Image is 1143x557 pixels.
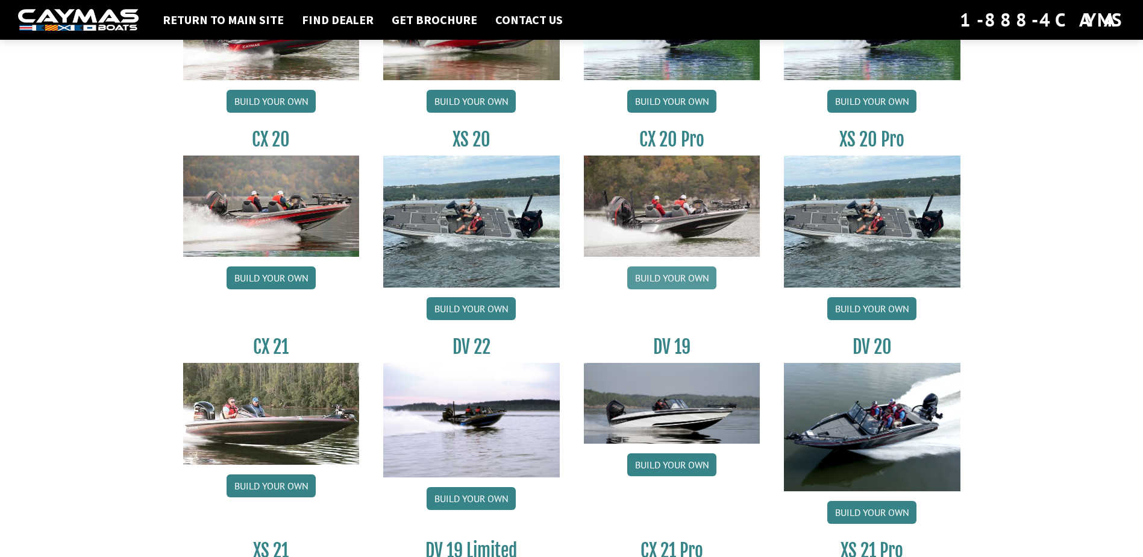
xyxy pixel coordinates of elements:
a: Build your own [427,487,516,510]
a: Contact Us [489,12,569,28]
img: CX-20Pro_thumbnail.jpg [584,156,760,257]
h3: XS 20 [383,128,560,151]
img: XS_20_resized.jpg [383,156,560,288]
img: CX-20_thumbnail.jpg [183,156,360,257]
a: Build your own [227,474,316,497]
h3: CX 20 [183,128,360,151]
h3: DV 22 [383,336,560,358]
h3: XS 20 Pro [784,128,960,151]
img: CX21_thumb.jpg [183,363,360,464]
img: DV_20_from_website_for_caymas_connect.png [784,363,960,491]
img: dv-19-ban_from_website_for_caymas_connect.png [584,363,760,444]
a: Find Dealer [296,12,380,28]
a: Build your own [827,297,916,320]
a: Build your own [627,266,716,289]
h3: DV 19 [584,336,760,358]
a: Return to main site [157,12,290,28]
h3: DV 20 [784,336,960,358]
a: Build your own [627,453,716,476]
a: Build your own [427,297,516,320]
div: 1-888-4CAYMAS [960,7,1125,33]
img: white-logo-c9c8dbefe5ff5ceceb0f0178aa75bf4bb51f6bca0971e226c86eb53dfe498488.png [18,9,139,31]
h3: CX 21 [183,336,360,358]
a: Build your own [827,90,916,113]
a: Build your own [227,266,316,289]
a: Build your own [827,501,916,524]
a: Build your own [427,90,516,113]
h3: CX 20 Pro [584,128,760,151]
a: Build your own [227,90,316,113]
a: Get Brochure [386,12,483,28]
a: Build your own [627,90,716,113]
img: DV22_original_motor_cropped_for_caymas_connect.jpg [383,363,560,477]
img: XS_20_resized.jpg [784,156,960,288]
